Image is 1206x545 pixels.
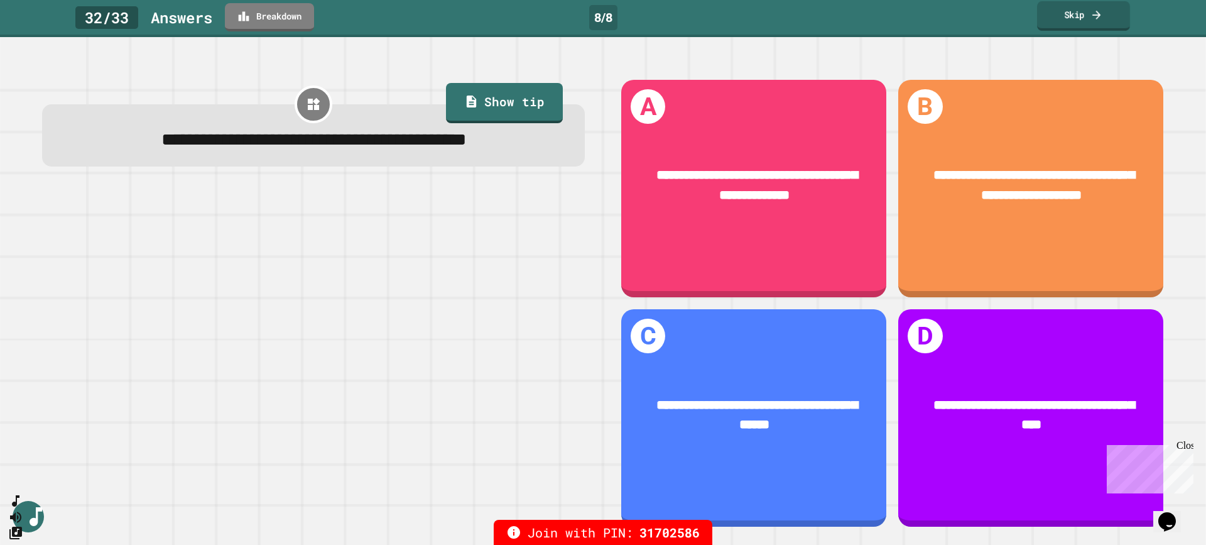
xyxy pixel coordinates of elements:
a: Show tip [446,83,563,123]
button: SpeedDial basic example [8,493,23,509]
div: 32 / 33 [75,6,138,29]
h1: D [908,319,942,353]
a: Skip [1037,1,1130,31]
h1: A [631,89,665,124]
div: Chat with us now!Close [5,5,87,80]
iframe: chat widget [1102,440,1193,493]
div: Join with PIN: [494,520,712,545]
div: Answer s [151,6,212,29]
iframe: chat widget [1153,495,1193,532]
div: 8 / 8 [589,5,617,30]
button: Mute music [8,509,23,525]
h1: B [908,89,942,124]
a: Breakdown [225,3,314,31]
button: Change Music [8,525,23,541]
span: 31702586 [639,523,700,542]
h1: C [631,319,665,353]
